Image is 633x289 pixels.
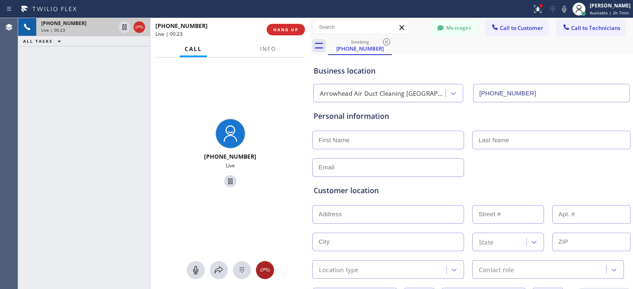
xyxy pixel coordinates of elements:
[479,237,493,247] div: State
[552,233,631,251] input: ZIP
[260,45,276,53] span: Info
[226,162,235,169] span: Live
[329,39,391,45] div: booking
[41,20,87,27] span: [PHONE_NUMBER]
[273,27,298,32] span: HANG UP
[590,10,629,16] span: Available | 2h 7min
[590,2,631,9] div: [PERSON_NAME]
[224,175,237,187] button: Hold Customer
[312,205,464,224] input: Address
[472,131,631,149] input: Last Name
[329,37,391,54] div: (502) 894-3634
[314,65,629,76] div: Business location
[155,30,183,37] span: Live | 00:23
[500,24,543,32] span: Call to Customer
[204,153,256,160] span: [PHONE_NUMBER]
[314,185,629,196] div: Customer location
[180,41,207,57] button: Call
[233,261,251,279] button: Open dialpad
[41,27,65,33] span: Live | 00:23
[314,111,629,122] div: Personal information
[267,24,305,35] button: HANG UP
[558,3,570,15] button: Mute
[134,21,145,33] button: Hang up
[320,89,446,98] div: Arrowhead Air Duct Cleaning [GEOGRAPHIC_DATA]
[23,38,53,44] span: ALL TASKS
[210,261,228,279] button: Open directory
[571,24,620,32] span: Call to Technicians
[18,36,69,46] button: ALL TASKS
[313,21,409,34] input: Search
[185,45,202,53] span: Call
[255,41,281,57] button: Info
[485,20,549,36] button: Call to Customer
[187,261,205,279] button: Mute
[473,84,630,102] input: Phone Number
[552,205,631,224] input: Apt. #
[472,205,544,224] input: Street #
[432,20,477,36] button: Messages
[119,21,130,33] button: Hold Customer
[312,233,464,251] input: City
[557,20,625,36] button: Call to Technicians
[256,261,274,279] button: Hang up
[479,265,514,274] div: Contact role
[319,265,359,274] div: Location type
[155,22,208,30] span: [PHONE_NUMBER]
[312,158,464,177] input: Email
[329,45,391,52] div: [PHONE_NUMBER]
[312,131,464,149] input: First Name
